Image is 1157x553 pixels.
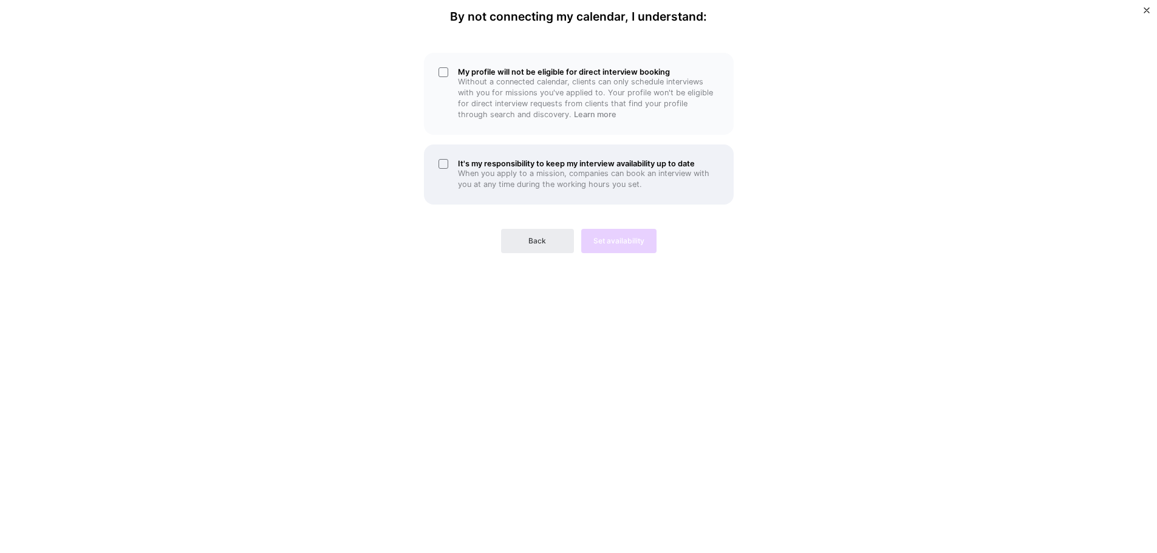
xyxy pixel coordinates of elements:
a: Learn more [574,110,616,119]
p: Without a connected calendar, clients can only schedule interviews with you for missions you've a... [458,76,719,120]
span: Back [528,236,546,246]
h4: By not connecting my calendar, I understand: [450,10,707,24]
p: When you apply to a mission, companies can book an interview with you at any time during the work... [458,168,719,190]
button: Close [1144,7,1150,20]
h5: My profile will not be eligible for direct interview booking [458,67,719,76]
h5: It's my responsibility to keep my interview availability up to date [458,159,719,168]
button: Back [501,229,574,253]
